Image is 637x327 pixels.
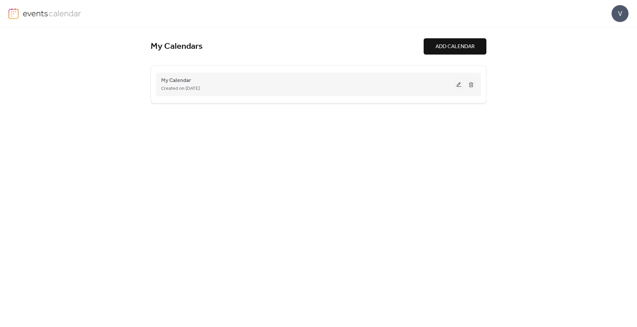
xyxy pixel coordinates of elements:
[161,85,200,93] span: Created on [DATE]
[436,43,475,51] span: ADD CALENDAR
[23,8,81,18] img: logo-type
[161,77,191,85] span: My Calendar
[151,41,424,52] div: My Calendars
[424,38,486,55] button: ADD CALENDAR
[8,8,19,19] img: logo
[612,5,629,22] div: V
[161,79,191,82] a: My Calendar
